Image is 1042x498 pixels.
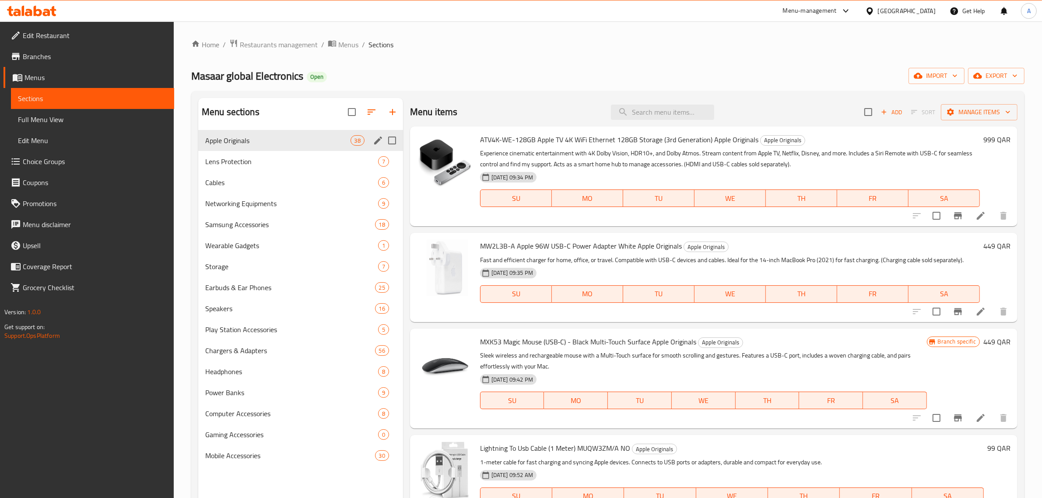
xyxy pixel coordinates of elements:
a: Upsell [4,235,174,256]
img: ATV4K-WE-128GB Apple TV 4K WiFi Ethernet 128GB Storage (3rd Generation) Apple Originals [417,133,473,189]
button: SA [909,189,980,207]
span: Grocery Checklist [23,282,167,293]
h6: 449 QAR [983,240,1010,252]
span: Add [880,107,903,117]
span: [DATE] 09:34 PM [488,173,537,182]
button: delete [993,301,1014,322]
button: SU [480,285,552,303]
a: Coverage Report [4,256,174,277]
span: Full Menu View [18,114,167,125]
span: 9 [379,200,389,208]
span: FR [803,394,860,407]
div: items [378,240,389,251]
span: WE [698,288,762,300]
span: Select section first [905,105,941,119]
span: [DATE] 09:42 PM [488,375,537,384]
a: Grocery Checklist [4,277,174,298]
button: FR [799,392,863,409]
a: Full Menu View [11,109,174,130]
span: SU [484,394,541,407]
span: Computer Accessories [205,408,378,419]
div: Power Banks9 [198,382,403,403]
span: Restaurants management [240,39,318,50]
span: SU [484,192,548,205]
div: Play Station Accessories5 [198,319,403,340]
div: items [378,198,389,209]
span: SU [484,288,548,300]
span: Select to update [927,302,946,321]
span: MW2L3B-A Apple 96W USB-C Power Adapter White Apple Originals [480,239,682,253]
button: FR [837,285,909,303]
button: Add section [382,102,403,123]
span: Add item [877,105,905,119]
button: Manage items [941,104,1017,120]
div: items [378,324,389,335]
span: 30 [375,452,389,460]
div: Speakers16 [198,298,403,319]
div: Networking Equipments [205,198,378,209]
div: Lens Protection [205,156,378,167]
span: Earbuds & Ear Phones [205,282,375,293]
a: Support.OpsPlatform [4,330,60,341]
h6: 99 QAR [987,442,1010,454]
span: 0 [379,431,389,439]
img: Lightning To Usb Cable (1 Meter) MUQW3ZM/A NO [417,442,473,498]
span: Branch specific [934,337,979,346]
div: items [351,135,365,146]
div: Storage [205,261,378,272]
button: SA [909,285,980,303]
p: Fast and efficient charger for home, office, or travel. Compatible with USB-C devices and cables.... [480,255,980,266]
span: Sections [368,39,393,50]
button: delete [993,407,1014,428]
span: MO [555,192,620,205]
span: 38 [351,137,364,145]
h6: 449 QAR [983,336,1010,348]
div: Headphones8 [198,361,403,382]
span: Branches [23,51,167,62]
span: TU [627,192,691,205]
a: Branches [4,46,174,67]
div: Samsung Accessories18 [198,214,403,235]
span: MXK53 Magic Mouse (USB‑C) - Black Multi-Touch Surface Apple Originals [480,335,696,348]
button: TH [766,285,837,303]
div: Networking Equipments9 [198,193,403,214]
span: 16 [375,305,389,313]
div: Lens Protection7 [198,151,403,172]
span: Sort sections [361,102,382,123]
button: delete [993,205,1014,226]
button: Branch-specific-item [947,407,968,428]
div: Apple Originals [205,135,351,146]
button: import [909,68,965,84]
span: Apple Originals [698,337,743,347]
div: Apple Originals [698,337,743,348]
div: Headphones [205,366,378,377]
span: Speakers [205,303,375,314]
span: 6 [379,179,389,187]
span: Promotions [23,198,167,209]
div: items [378,429,389,440]
button: Branch-specific-item [947,205,968,226]
a: Menus [4,67,174,88]
div: Open [307,72,327,82]
span: 9 [379,389,389,397]
div: items [375,282,389,293]
span: WE [675,394,732,407]
span: Gaming Accessories [205,429,378,440]
nav: breadcrumb [191,39,1024,50]
span: Wearable Gadgets [205,240,378,251]
p: Sleek wireless and rechargeable mouse with a Multi-Touch surface for smooth scrolling and gesture... [480,350,927,372]
span: Edit Restaurant [23,30,167,41]
span: 8 [379,410,389,418]
span: [DATE] 09:52 AM [488,471,537,479]
button: MO [552,285,623,303]
span: TH [739,394,796,407]
li: / [362,39,365,50]
span: Manage items [948,107,1010,118]
div: items [378,387,389,398]
div: items [378,177,389,188]
span: 7 [379,263,389,271]
div: Chargers & Adapters56 [198,340,403,361]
